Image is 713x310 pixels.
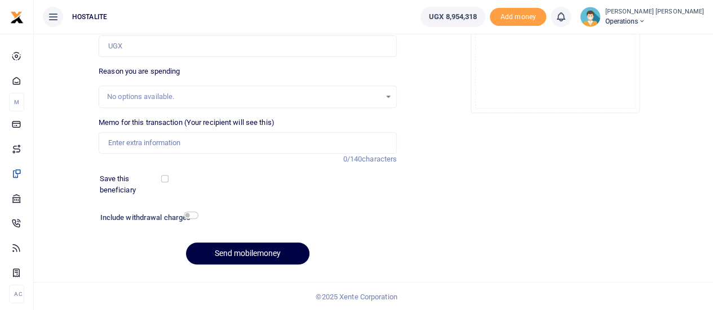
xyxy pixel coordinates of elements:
[490,8,546,26] li: Toup your wallet
[68,12,112,22] span: HOSTALITE
[605,16,704,26] span: Operations
[100,173,163,195] label: Save this beneficiary
[416,7,490,27] li: Wallet ballance
[9,285,24,303] li: Ac
[99,66,180,77] label: Reason you are spending
[429,11,477,23] span: UGX 8,954,318
[107,91,380,102] div: No options available.
[99,35,397,57] input: UGX
[9,93,24,111] li: M
[99,132,397,154] input: Enter extra information
[605,7,704,17] small: [PERSON_NAME] [PERSON_NAME]
[10,12,24,21] a: logo-small logo-large logo-large
[100,213,193,222] h6: Include withdrawal charges
[580,7,704,27] a: profile-user [PERSON_NAME] [PERSON_NAME] Operations
[99,117,274,128] label: Memo for this transaction (Your recipient will see this)
[186,242,309,264] button: Send mobilemoney
[343,155,362,163] span: 0/140
[490,12,546,20] a: Add money
[420,7,485,27] a: UGX 8,954,318
[362,155,397,163] span: characters
[490,8,546,26] span: Add money
[10,11,24,24] img: logo-small
[580,7,600,27] img: profile-user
